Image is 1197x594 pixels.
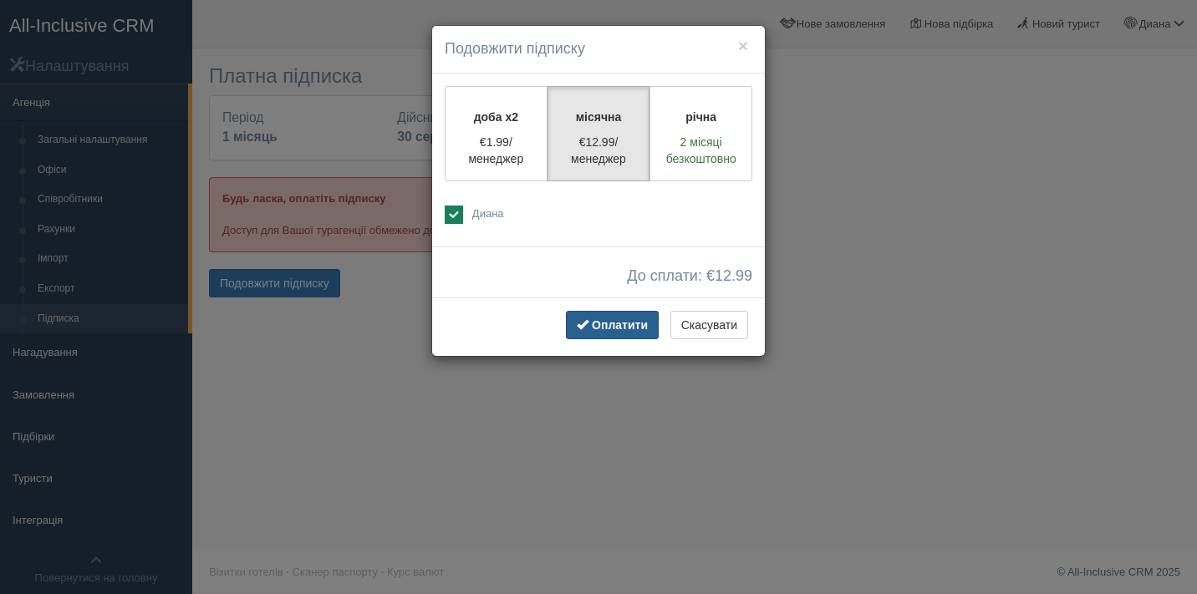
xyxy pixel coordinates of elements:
[592,318,648,332] span: Оплатити
[715,267,752,284] span: 12.99
[456,134,537,167] p: €1.99/менеджер
[660,109,741,125] p: річна
[660,134,741,167] p: 2 місяці безкоштовно
[456,109,537,125] p: доба x2
[670,311,748,339] button: Скасувати
[738,37,748,54] button: ×
[472,207,504,220] span: Диана
[566,311,659,339] button: Оплатити
[558,109,639,125] p: місячна
[445,38,752,60] h4: Подовжити підписку
[558,134,639,167] p: €12.99/менеджер
[627,268,752,285] span: До сплати: €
